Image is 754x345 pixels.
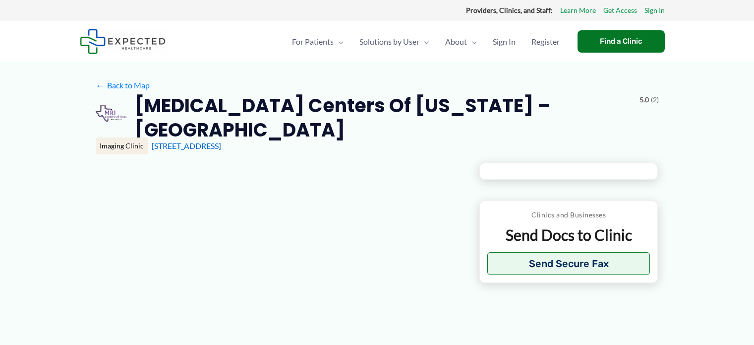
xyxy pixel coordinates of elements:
[531,24,560,59] span: Register
[467,24,477,59] span: Menu Toggle
[419,24,429,59] span: Menu Toggle
[644,4,665,17] a: Sign In
[292,24,334,59] span: For Patients
[560,4,596,17] a: Learn More
[493,24,516,59] span: Sign In
[578,30,665,53] a: Find a Clinic
[437,24,485,59] a: AboutMenu Toggle
[96,78,150,93] a: ←Back to Map
[284,24,351,59] a: For PatientsMenu Toggle
[334,24,344,59] span: Menu Toggle
[487,252,650,275] button: Send Secure Fax
[487,225,650,245] p: Send Docs to Clinic
[284,24,568,59] nav: Primary Site Navigation
[523,24,568,59] a: Register
[651,93,659,106] span: (2)
[96,80,105,90] span: ←
[351,24,437,59] a: Solutions by UserMenu Toggle
[96,138,148,154] div: Imaging Clinic
[485,24,523,59] a: Sign In
[466,6,553,14] strong: Providers, Clinics, and Staff:
[134,93,631,142] h2: [MEDICAL_DATA] Centers of [US_STATE] – [GEOGRAPHIC_DATA]
[445,24,467,59] span: About
[80,29,166,54] img: Expected Healthcare Logo - side, dark font, small
[152,141,221,150] a: [STREET_ADDRESS]
[487,208,650,221] p: Clinics and Businesses
[639,93,649,106] span: 5.0
[359,24,419,59] span: Solutions by User
[603,4,637,17] a: Get Access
